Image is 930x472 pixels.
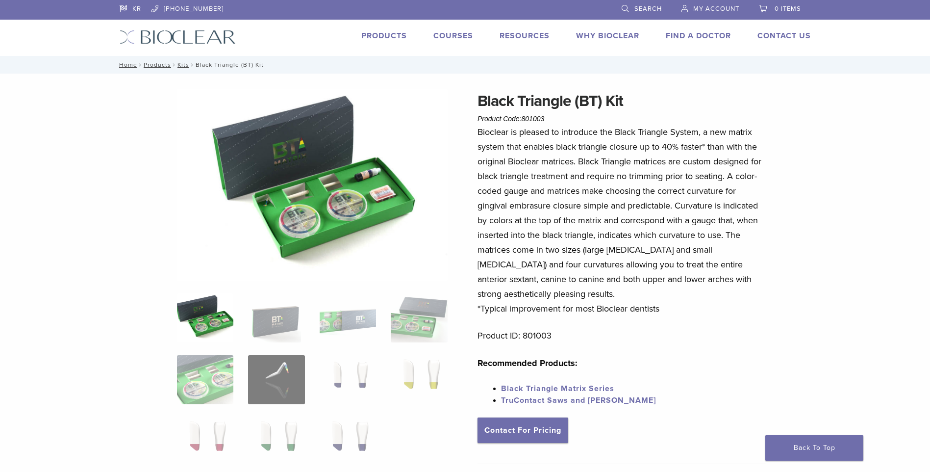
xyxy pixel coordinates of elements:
[361,31,407,41] a: Products
[177,417,233,466] img: Black Triangle (BT) Kit - Image 9
[248,417,304,466] img: Black Triangle (BT) Kit - Image 10
[500,31,550,41] a: Resources
[501,384,614,393] a: Black Triangle Matrix Series
[757,31,811,41] a: Contact Us
[112,56,818,74] nav: Black Triangle (BT) Kit
[478,358,578,368] strong: Recommended Products:
[120,30,236,44] img: Bioclear
[391,355,447,404] img: Black Triangle (BT) Kit - Image 8
[320,355,376,404] img: Black Triangle (BT) Kit - Image 7
[189,62,196,67] span: /
[320,293,376,342] img: Black Triangle (BT) Kit - Image 3
[576,31,639,41] a: Why Bioclear
[391,293,447,342] img: Black Triangle (BT) Kit - Image 4
[177,355,233,404] img: Black Triangle (BT) Kit - Image 5
[478,125,766,316] p: Bioclear is pleased to introduce the Black Triangle System, a new matrix system that enables blac...
[248,355,304,404] img: Black Triangle (BT) Kit - Image 6
[522,115,545,123] span: 801003
[177,89,448,281] img: Intro Black Triangle Kit-6 - Copy
[478,418,568,443] a: Contact For Pricing
[177,293,233,342] img: Intro-Black-Triangle-Kit-6-Copy-e1548792917662-324x324.jpg
[666,31,731,41] a: Find A Doctor
[478,89,766,113] h1: Black Triangle (BT) Kit
[433,31,473,41] a: Courses
[693,5,739,13] span: My Account
[320,417,376,466] img: Black Triangle (BT) Kit - Image 11
[177,61,189,68] a: Kits
[478,115,544,123] span: Product Code:
[634,5,662,13] span: Search
[765,435,863,461] a: Back To Top
[252,293,301,342] img: Black Triangle (BT) Kit - Image 2
[775,5,801,13] span: 0 items
[478,328,766,343] p: Product ID: 801003
[144,61,171,68] a: Products
[501,395,656,405] a: TruContact Saws and [PERSON_NAME]
[171,62,177,67] span: /
[116,61,137,68] a: Home
[137,62,144,67] span: /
